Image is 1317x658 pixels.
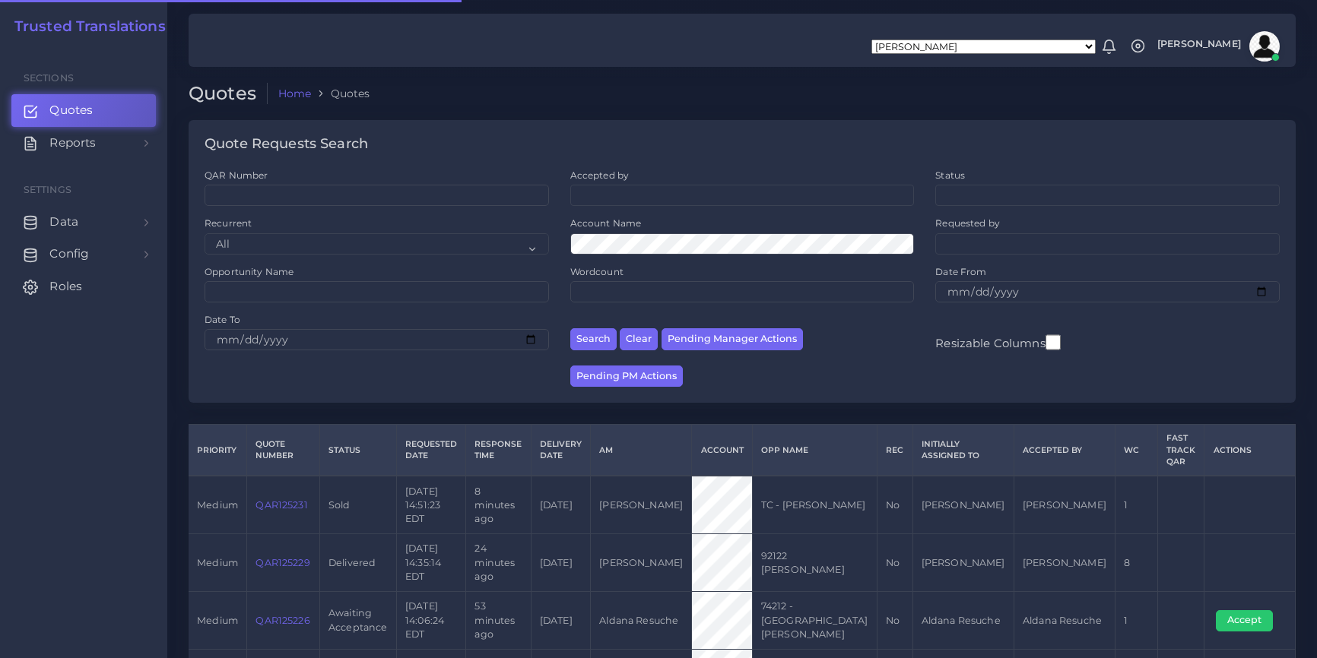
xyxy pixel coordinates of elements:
[466,592,531,650] td: 53 minutes ago
[935,333,1060,352] label: Resizable Columns
[1115,592,1158,650] td: 1
[4,18,166,36] a: Trusted Translations
[319,425,396,476] th: Status
[1157,425,1204,476] th: Fast Track QAR
[255,557,309,568] a: QAR125229
[1014,592,1115,650] td: Aldana Resuche
[877,476,912,533] td: No
[1216,610,1273,631] button: Accept
[570,328,617,350] button: Search
[205,265,294,278] label: Opportunity Name
[197,499,238,511] span: medium
[591,425,692,476] th: AM
[255,615,309,626] a: QAR125226
[11,206,156,238] a: Data
[1014,534,1115,592] td: [PERSON_NAME]
[877,425,912,476] th: REC
[278,86,312,101] a: Home
[662,328,803,350] button: Pending Manager Actions
[11,238,156,270] a: Config
[570,217,642,229] label: Account Name
[255,499,307,511] a: QAR125231
[912,592,1014,650] td: Aldana Resuche
[591,534,692,592] td: [PERSON_NAME]
[247,425,320,476] th: Quote Number
[1115,534,1158,592] td: 8
[11,127,156,159] a: Reports
[1014,476,1115,533] td: [PERSON_NAME]
[319,592,396,650] td: Awaiting Acceptance
[1157,40,1241,49] span: [PERSON_NAME]
[570,365,683,388] button: Pending PM Actions
[752,592,877,650] td: 74212 - [GEOGRAPHIC_DATA][PERSON_NAME]
[49,245,89,262] span: Config
[1216,614,1284,625] a: Accept
[752,425,877,476] th: Opp Name
[1115,476,1158,533] td: 1
[531,425,590,476] th: Delivery Date
[692,425,752,476] th: Account
[396,534,465,592] td: [DATE] 14:35:14 EDT
[197,615,238,626] span: medium
[49,134,96,151] span: Reports
[205,169,268,182] label: QAR Number
[1046,333,1061,352] input: Resizable Columns
[396,425,465,476] th: Requested Date
[752,476,877,533] td: TC - [PERSON_NAME]
[319,476,396,533] td: Sold
[319,534,396,592] td: Delivered
[591,476,692,533] td: [PERSON_NAME]
[531,534,590,592] td: [DATE]
[396,592,465,650] td: [DATE] 14:06:24 EDT
[912,476,1014,533] td: [PERSON_NAME]
[49,102,93,119] span: Quotes
[466,425,531,476] th: Response Time
[1014,425,1115,476] th: Accepted by
[11,94,156,126] a: Quotes
[877,534,912,592] td: No
[205,313,240,326] label: Date To
[935,217,1000,229] label: Requested by
[620,328,658,350] button: Clear
[24,184,71,195] span: Settings
[205,136,368,153] h4: Quote Requests Search
[24,72,74,84] span: Sections
[531,476,590,533] td: [DATE]
[189,83,268,105] h2: Quotes
[1115,425,1158,476] th: WC
[11,270,156,302] a: Roles
[570,265,624,278] label: Wordcount
[197,557,238,568] span: medium
[49,214,78,230] span: Data
[531,592,590,650] td: [DATE]
[1249,31,1280,62] img: avatar
[912,534,1014,592] td: [PERSON_NAME]
[189,425,247,476] th: Priority
[591,592,692,650] td: Aldana Resuche
[570,169,630,182] label: Accepted by
[396,476,465,533] td: [DATE] 14:51:23 EDT
[935,169,965,182] label: Status
[912,425,1014,476] th: Initially Assigned to
[935,265,986,278] label: Date From
[205,217,252,229] label: Recurrent
[1204,425,1296,476] th: Actions
[877,592,912,650] td: No
[311,86,370,101] li: Quotes
[466,476,531,533] td: 8 minutes ago
[49,278,82,295] span: Roles
[1150,31,1285,62] a: [PERSON_NAME]avatar
[466,534,531,592] td: 24 minutes ago
[752,534,877,592] td: 92122 [PERSON_NAME]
